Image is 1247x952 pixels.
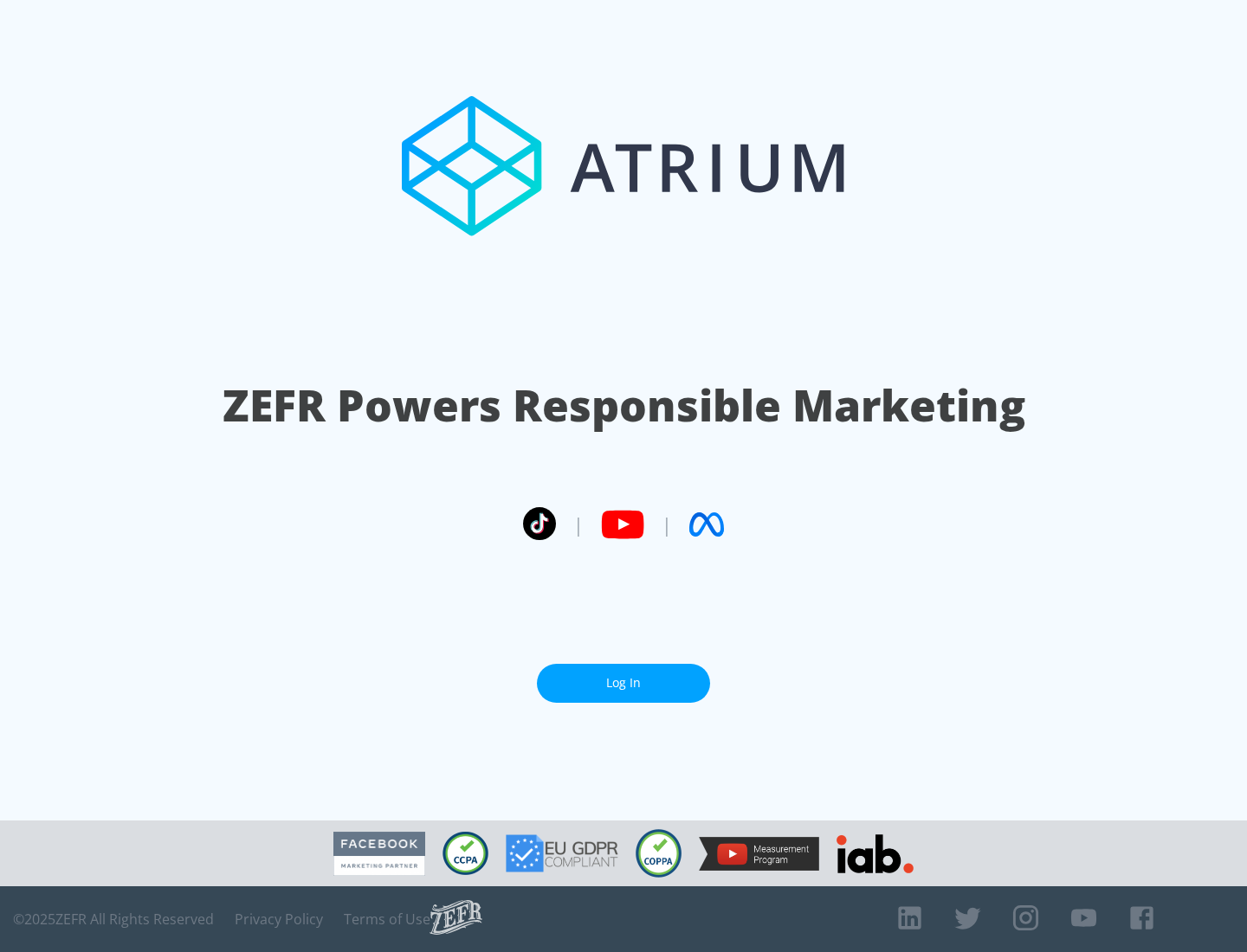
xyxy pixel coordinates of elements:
img: GDPR Compliant [506,834,618,872]
a: Terms of Use [344,910,430,928]
img: IAB [837,834,914,873]
a: Privacy Policy [235,910,323,928]
a: Log In [537,664,710,703]
img: Facebook Marketing Partner [333,832,425,876]
span: | [662,511,672,537]
img: COPPA Compliant [636,829,682,878]
span: © 2025 ZEFR All Rights Reserved [13,910,214,928]
img: YouTube Measurement Program [699,837,819,871]
h1: ZEFR Powers Responsible Marketing [223,376,1025,435]
span: | [573,511,584,537]
img: CCPA Compliant [443,832,488,875]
